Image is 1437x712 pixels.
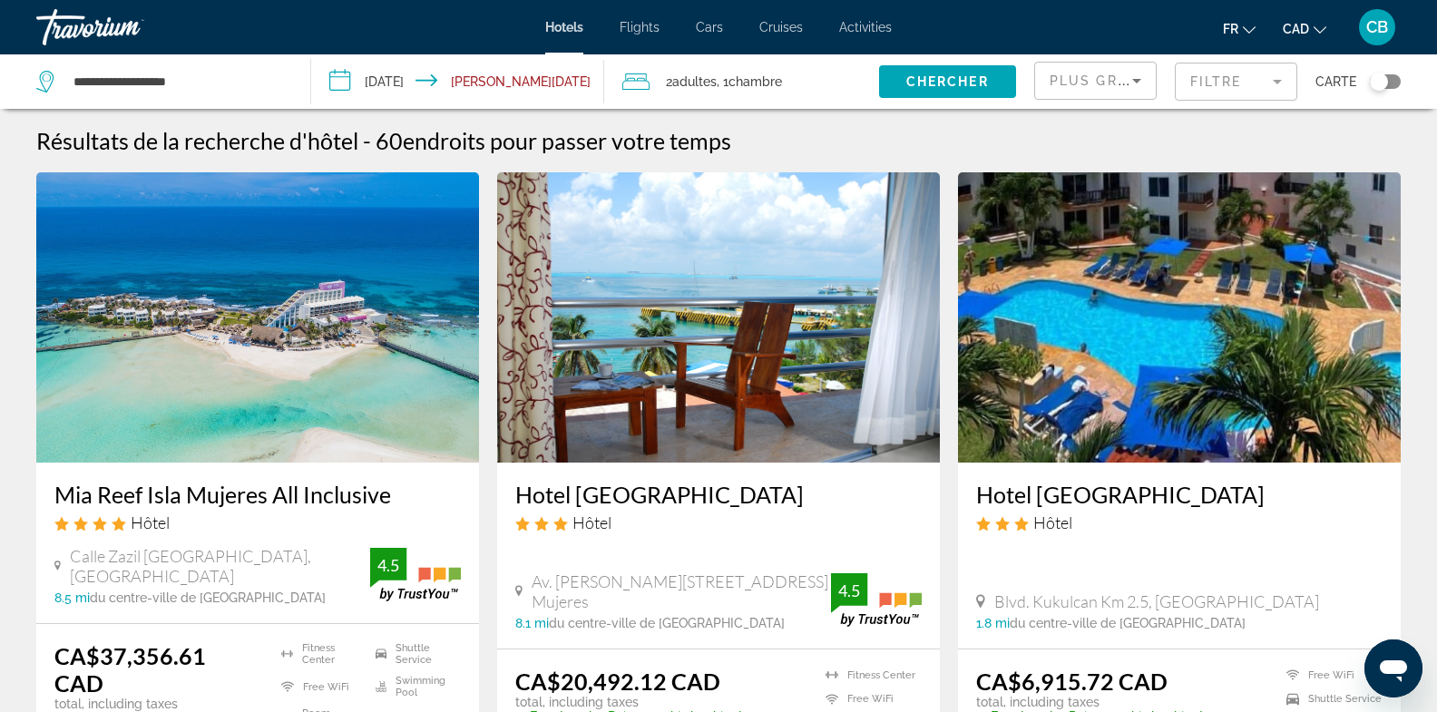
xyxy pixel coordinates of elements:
span: Plus grandes économies [1050,73,1266,88]
span: Chercher [906,74,989,89]
button: Travelers: 2 adults, 0 children [604,54,879,109]
ins: CA$37,356.61 CAD [54,642,206,697]
button: Chercher [879,65,1016,98]
span: Adultes [672,74,717,89]
a: Hotels [545,20,583,34]
a: Travorium [36,4,218,51]
h2: 60 [376,127,731,154]
div: 4.5 [831,580,867,601]
span: - [363,127,371,154]
ins: CA$6,915.72 CAD [976,668,1168,695]
p: total, including taxes [515,695,742,709]
li: Swimming Pool [367,675,461,698]
div: 3 star Hotel [976,512,1383,532]
span: , 1 [717,69,782,94]
span: 1.8 mi [976,616,1010,630]
span: 8.5 mi [54,590,90,605]
span: endroits pour passer votre temps [403,127,731,154]
button: Filter [1175,62,1297,102]
img: trustyou-badge.svg [370,548,461,601]
div: 4 star Hotel [54,512,461,532]
a: Cars [696,20,723,34]
img: Hotel image [497,172,940,463]
span: du centre-ville de [GEOGRAPHIC_DATA] [549,616,785,630]
p: total, including taxes [54,697,259,711]
a: Hotel [GEOGRAPHIC_DATA] [515,481,922,508]
img: Hotel image [958,172,1401,463]
button: Toggle map [1356,73,1401,90]
button: Change currency [1283,15,1326,42]
button: Check-in date: Nov 16, 2025 Check-out date: Jan 18, 2026 [311,54,604,109]
span: Hôtel [1033,512,1072,532]
span: 8.1 mi [515,616,549,630]
button: Change language [1223,15,1256,42]
li: Shuttle Service [367,642,461,666]
li: Free WiFi [1277,668,1383,683]
span: du centre-ville de [GEOGRAPHIC_DATA] [90,590,326,605]
mat-select: Sort by [1050,70,1141,92]
iframe: Bouton de lancement de la fenêtre de messagerie [1364,639,1422,697]
p: total, including taxes [976,695,1203,709]
img: Hotel image [36,172,479,463]
li: Fitness Center [816,668,922,683]
span: Chambre [728,74,782,89]
div: 4.5 [370,554,406,576]
a: Hotel [GEOGRAPHIC_DATA] [976,481,1383,508]
li: Free WiFi [272,675,367,698]
li: Free WiFi [816,692,922,707]
ins: CA$20,492.12 CAD [515,668,720,695]
div: 3 star Hotel [515,512,922,532]
span: Av. [PERSON_NAME][STREET_ADDRESS] Mujeres [532,571,831,611]
span: Carte [1315,69,1356,94]
h1: Résultats de la recherche d'hôtel [36,127,358,154]
li: Shuttle Service [1277,692,1383,707]
span: CAD [1283,22,1309,36]
img: trustyou-badge.svg [831,573,922,627]
li: Fitness Center [272,642,367,666]
span: Hôtel [572,512,611,532]
a: Cruises [759,20,803,34]
a: Flights [620,20,660,34]
span: 2 [666,69,717,94]
span: CB [1366,18,1388,36]
span: Hôtel [131,512,170,532]
button: User Menu [1354,8,1401,46]
a: Activities [839,20,892,34]
span: fr [1223,22,1238,36]
span: Calle Zazil [GEOGRAPHIC_DATA], [GEOGRAPHIC_DATA] [70,546,370,586]
span: du centre-ville de [GEOGRAPHIC_DATA] [1010,616,1246,630]
span: Blvd. Kukulcan Km 2.5, [GEOGRAPHIC_DATA] [994,591,1319,611]
a: Mia Reef Isla Mujeres All Inclusive [54,481,461,508]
